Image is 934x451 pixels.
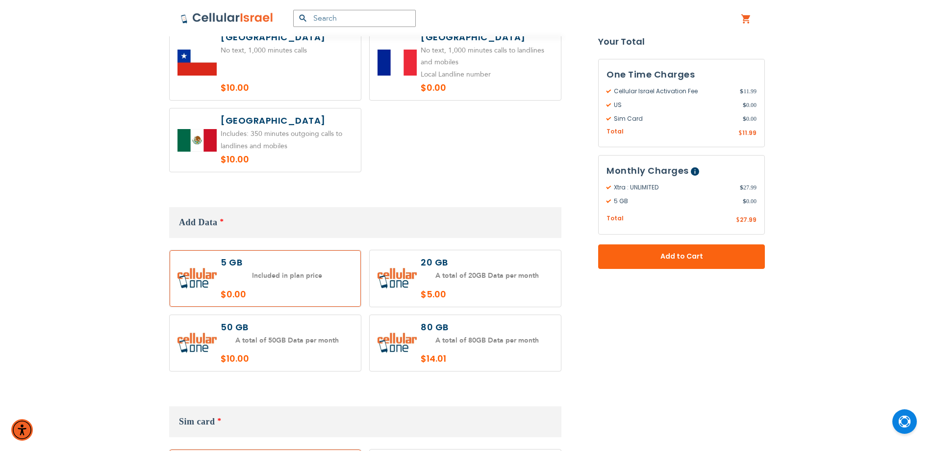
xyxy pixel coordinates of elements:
span: $ [743,114,746,123]
span: 5 GB [606,197,743,206]
h3: One Time Charges [606,67,757,82]
span: $ [743,101,746,109]
strong: Your Total [598,34,765,49]
span: 27.99 [740,184,757,192]
span: Cellular Israel Activation Fee [606,87,740,96]
span: $ [736,216,740,225]
span: $ [743,197,746,206]
span: $ [740,184,743,192]
div: Accessibility Menu [11,419,33,441]
span: 11.99 [742,129,757,137]
span: $ [740,87,743,96]
span: Xtra : UNLIMITED [606,184,740,192]
span: US [606,101,743,109]
span: 0.00 [743,101,757,109]
span: Add to Cart [631,252,732,262]
span: 11.99 [740,87,757,96]
span: Total [606,127,624,136]
span: $ [738,129,742,138]
button: Add to Cart [598,244,765,269]
span: 0.00 [743,197,757,206]
span: 0.00 [743,114,757,123]
input: Search [293,10,416,27]
span: Help [691,168,699,176]
span: Sim Card [606,114,743,123]
span: 27.99 [740,216,757,224]
img: Cellular Israel Logo [180,12,274,24]
span: Sim card [179,417,215,426]
span: Total [606,214,624,224]
span: Add Data [179,217,218,227]
span: Monthly Charges [606,165,689,177]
